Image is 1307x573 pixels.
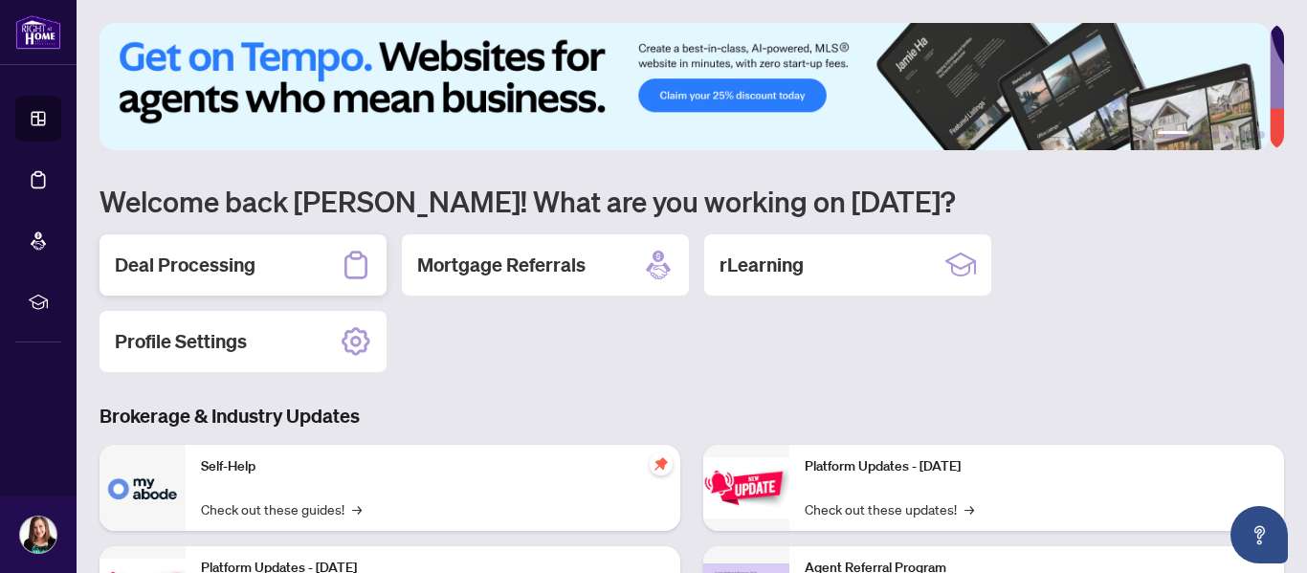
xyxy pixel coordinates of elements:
[1230,506,1288,563] button: Open asap
[805,456,1269,477] p: Platform Updates - [DATE]
[352,498,362,519] span: →
[964,498,974,519] span: →
[115,328,247,355] h2: Profile Settings
[100,445,186,531] img: Self-Help
[1227,131,1234,139] button: 4
[115,252,255,278] h2: Deal Processing
[1242,131,1250,139] button: 5
[805,498,974,519] a: Check out these updates!→
[1211,131,1219,139] button: 3
[1196,131,1204,139] button: 2
[650,452,673,475] span: pushpin
[720,252,804,278] h2: rLearning
[15,14,61,50] img: logo
[20,517,56,553] img: Profile Icon
[703,457,789,518] img: Platform Updates - June 23, 2025
[201,456,665,477] p: Self-Help
[100,403,1284,430] h3: Brokerage & Industry Updates
[100,183,1284,219] h1: Welcome back [PERSON_NAME]! What are you working on [DATE]?
[201,498,362,519] a: Check out these guides!→
[417,252,586,278] h2: Mortgage Referrals
[100,23,1270,150] img: Slide 0
[1257,131,1265,139] button: 6
[1158,131,1188,139] button: 1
